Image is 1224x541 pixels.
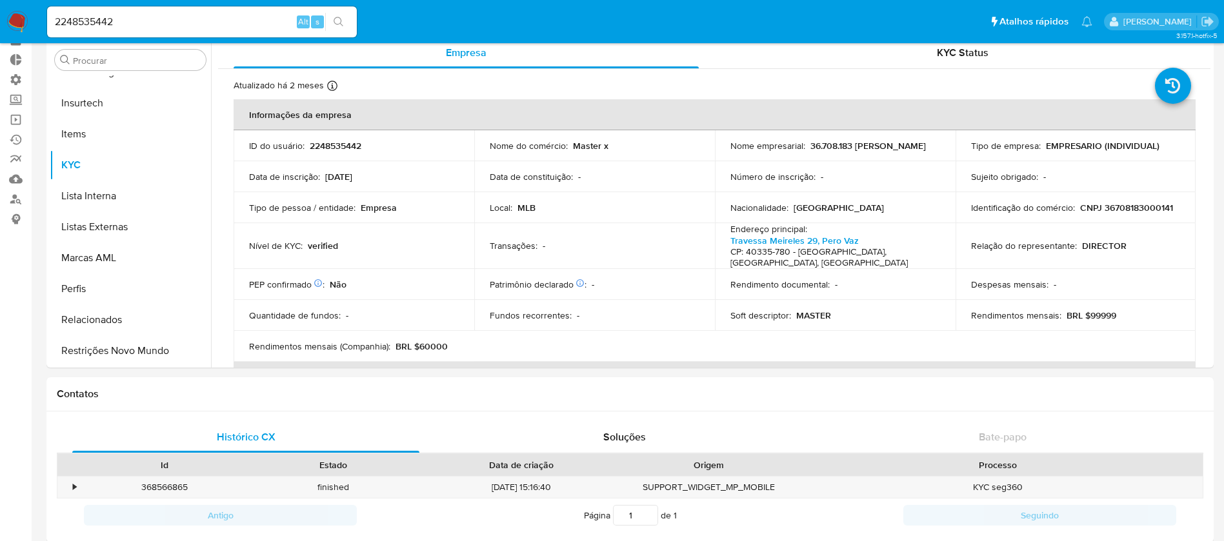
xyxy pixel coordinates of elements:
[999,15,1068,28] span: Atalhos rápidos
[1046,140,1159,152] p: EMPRESARIO (INDIVIDUAL)
[517,202,536,213] p: MLB
[490,240,537,251] p: Transações :
[490,140,568,152] p: Nome do comércio :
[1043,171,1046,182] p: -
[971,171,1038,182] p: Sujeito obrigado :
[577,310,579,321] p: -
[1082,240,1127,251] p: DIRECTOR
[937,45,988,60] span: KYC Status
[50,88,211,119] button: Insurtech
[330,279,346,290] p: Não
[592,279,594,290] p: -
[730,140,805,152] p: Nome empresarial :
[835,279,838,290] p: -
[47,14,357,30] input: Pesquise usuários ou casos...
[584,505,677,526] span: Página de
[249,340,390,352] p: Rendimentos mensais (Companhia) :
[249,140,305,152] p: ID do usuário :
[573,140,608,152] p: Master x
[50,150,211,181] button: KYC
[249,202,356,213] p: Tipo de pessoa / entidade :
[316,15,319,28] span: s
[794,477,1203,498] div: KYC seg360
[1201,15,1214,28] a: Sair
[234,79,324,92] p: Atualizado há 2 meses
[810,140,926,152] p: 36.708.183 [PERSON_NAME]
[325,13,352,31] button: search-icon
[730,246,935,269] h4: CP: 40335-780 - [GEOGRAPHIC_DATA], [GEOGRAPHIC_DATA], [GEOGRAPHIC_DATA]
[50,242,211,273] button: Marcas AML
[50,119,211,150] button: Items
[310,140,361,152] p: 2248535442
[298,15,308,28] span: Alt
[634,458,785,471] div: Origem
[730,223,807,235] p: Endereço principal :
[446,45,487,60] span: Empresa
[730,279,830,290] p: Rendimento documental :
[249,279,325,290] p: PEP confirmado :
[543,240,545,251] p: -
[73,481,76,493] div: •
[1081,16,1092,27] a: Notificações
[1054,279,1056,290] p: -
[396,340,448,352] p: BRL $60000
[803,458,1194,471] div: Processo
[249,310,341,321] p: Quantidade de fundos :
[490,202,512,213] p: Local :
[674,509,677,522] span: 1
[578,171,581,182] p: -
[361,202,397,213] p: Empresa
[730,310,791,321] p: Soft descriptor :
[234,362,1196,393] th: Detalhes de contato
[427,458,616,471] div: Data de criação
[346,310,348,321] p: -
[89,458,240,471] div: Id
[73,55,201,66] input: Procurar
[50,181,211,211] button: Lista Interna
[490,310,572,321] p: Fundos recorrentes :
[730,171,816,182] p: Número de inscrição :
[971,202,1075,213] p: Identificação do comércio :
[971,310,1061,321] p: Rendimentos mensais :
[50,273,211,304] button: Perfis
[730,202,788,213] p: Nacionalidade :
[325,171,352,182] p: [DATE]
[625,477,794,498] div: SUPPORT_WIDGET_MP_MOBILE
[57,388,1203,400] h1: Contatos
[84,505,357,526] button: Antigo
[50,211,211,242] button: Listas Externas
[979,429,1027,444] span: Bate-papo
[971,140,1041,152] p: Tipo de empresa :
[490,171,573,182] p: Data de constituição :
[603,429,646,444] span: Soluções
[418,477,625,498] div: [DATE] 15:16:40
[1067,310,1116,321] p: BRL $99999
[794,202,884,213] p: [GEOGRAPHIC_DATA]
[80,477,249,498] div: 368566865
[971,279,1048,290] p: Despesas mensais :
[249,240,303,251] p: Nível de KYC :
[1123,15,1196,28] p: adriano.brito@mercadolivre.com
[50,304,211,335] button: Relacionados
[308,240,338,251] p: verified
[730,234,859,247] a: Travessa Meireles 29, Pero Vaz
[258,458,409,471] div: Estado
[796,310,831,321] p: MASTER
[490,279,587,290] p: Patrimônio declarado :
[217,429,276,444] span: Histórico CX
[50,335,211,366] button: Restrições Novo Mundo
[234,99,1196,130] th: Informações da empresa
[1080,202,1173,213] p: CNPJ 36708183000141
[821,171,823,182] p: -
[249,171,320,182] p: Data de inscrição :
[60,55,70,65] button: Procurar
[249,477,418,498] div: finished
[971,240,1077,251] p: Relação do representante :
[903,505,1176,526] button: Seguindo
[1176,30,1218,41] span: 3.157.1-hotfix-5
